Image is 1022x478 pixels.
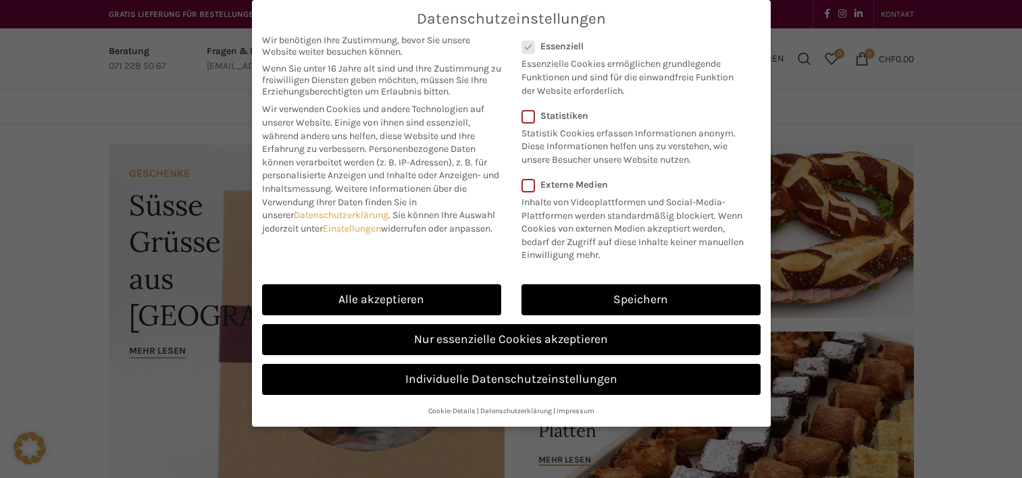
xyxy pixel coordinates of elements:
[417,10,606,28] span: Datenschutzeinstellungen
[428,406,476,415] a: Cookie-Details
[262,209,495,234] span: Sie können Ihre Auswahl jederzeit unter widerrufen oder anpassen.
[521,122,743,167] p: Statistik Cookies erfassen Informationen anonym. Diese Informationen helfen uns zu verstehen, wie...
[521,52,743,97] p: Essenzielle Cookies ermöglichen grundlegende Funktionen und sind für die einwandfreie Funktion de...
[262,34,501,57] span: Wir benötigen Ihre Zustimmung, bevor Sie unsere Website weiter besuchen können.
[262,364,761,395] a: Individuelle Datenschutzeinstellungen
[521,41,743,52] label: Essenziell
[480,406,552,415] a: Datenschutzerklärung
[262,284,501,315] a: Alle akzeptieren
[323,223,381,234] a: Einstellungen
[557,406,594,415] a: Impressum
[262,183,467,221] span: Weitere Informationen über die Verwendung Ihrer Daten finden Sie in unserer .
[521,179,752,190] label: Externe Medien
[262,143,499,194] span: Personenbezogene Daten können verarbeitet werden (z. B. IP-Adressen), z. B. für personalisierte A...
[521,110,743,122] label: Statistiken
[294,209,388,221] a: Datenschutzerklärung
[521,284,761,315] a: Speichern
[262,103,484,155] span: Wir verwenden Cookies und andere Technologien auf unserer Website. Einige von ihnen sind essenzie...
[262,63,501,97] span: Wenn Sie unter 16 Jahre alt sind und Ihre Zustimmung zu freiwilligen Diensten geben möchten, müss...
[262,324,761,355] a: Nur essenzielle Cookies akzeptieren
[521,190,752,262] p: Inhalte von Videoplattformen und Social-Media-Plattformen werden standardmäßig blockiert. Wenn Co...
